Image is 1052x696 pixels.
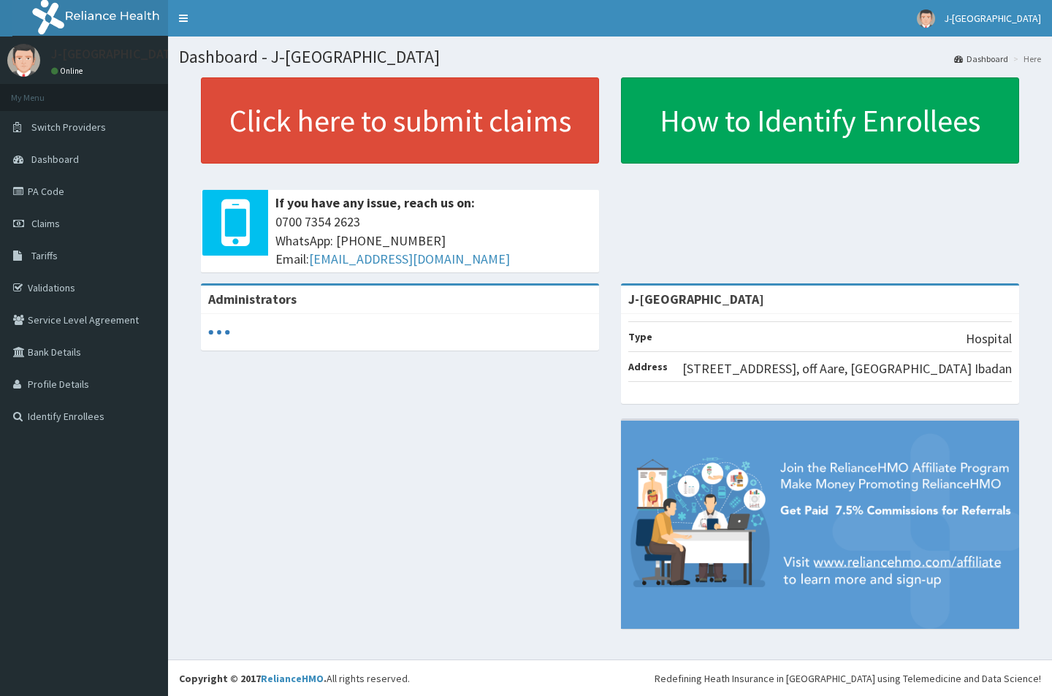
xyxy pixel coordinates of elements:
[1010,53,1041,65] li: Here
[31,217,60,230] span: Claims
[208,321,230,343] svg: audio-loading
[208,291,297,307] b: Administrators
[201,77,599,164] a: Click here to submit claims
[51,66,86,76] a: Online
[954,53,1008,65] a: Dashboard
[31,153,79,166] span: Dashboard
[179,47,1041,66] h1: Dashboard - J-[GEOGRAPHIC_DATA]
[966,329,1012,348] p: Hospital
[275,194,475,211] b: If you have any issue, reach us on:
[179,672,327,685] strong: Copyright © 2017 .
[621,421,1019,629] img: provider-team-banner.png
[628,330,652,343] b: Type
[261,672,324,685] a: RelianceHMO
[309,251,510,267] a: [EMAIL_ADDRESS][DOMAIN_NAME]
[917,9,935,28] img: User Image
[655,671,1041,686] div: Redefining Heath Insurance in [GEOGRAPHIC_DATA] using Telemedicine and Data Science!
[51,47,183,61] p: J-[GEOGRAPHIC_DATA]
[682,359,1012,378] p: [STREET_ADDRESS], off Aare, [GEOGRAPHIC_DATA] Ibadan
[628,360,668,373] b: Address
[621,77,1019,164] a: How to Identify Enrollees
[628,291,764,307] strong: J-[GEOGRAPHIC_DATA]
[31,249,58,262] span: Tariffs
[275,213,592,269] span: 0700 7354 2623 WhatsApp: [PHONE_NUMBER] Email:
[31,121,106,134] span: Switch Providers
[944,12,1041,25] span: J-[GEOGRAPHIC_DATA]
[7,44,40,77] img: User Image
